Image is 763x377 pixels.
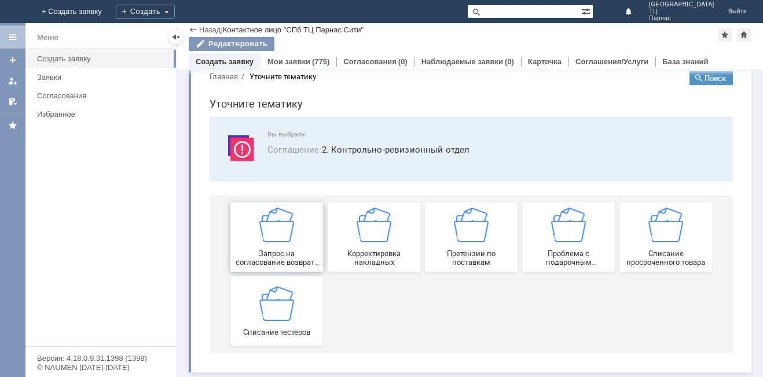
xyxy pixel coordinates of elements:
a: Создать заявку [3,51,22,69]
div: Согласования [37,91,169,100]
h1: Уточните тематику [9,34,533,50]
span: Претензии по поставкам [228,187,314,205]
a: Согласования [32,87,174,105]
a: Согласования [343,57,397,66]
img: getfafe0041f1c547558d014b707d1d9f05 [351,146,386,180]
a: Мои заявки [3,72,22,90]
div: Создать заявку [37,54,169,63]
a: Списание просроченного товара [419,141,512,210]
div: Скрыть меню [169,30,183,44]
div: Заявки [37,73,169,82]
span: Списание просроченного товара [423,187,508,205]
a: Соглашения/Услуги [575,57,648,66]
img: getfafe0041f1c547558d014b707d1d9f05 [156,146,191,180]
a: Корректировка накладных [127,141,220,210]
div: | [221,25,222,34]
div: Избранное [37,110,156,119]
img: getfafe0041f1c547558d014b707d1d9f05 [448,146,483,180]
div: Меню [37,31,58,45]
span: ТЦ [649,8,714,15]
div: (0) [505,57,514,66]
span: Запрос на согласование возврата (д/с или товара) [34,187,119,205]
div: © NAUMEN [DATE]-[DATE] [37,364,164,371]
span: [GEOGRAPHIC_DATA] [649,1,714,8]
div: Контактное лицо "СПб ТЦ Парнас Сити" [223,25,364,34]
a: Мои заявки [267,57,310,66]
span: 2. Контрольно-ревизионный отдел [67,81,519,94]
span: Парнас [649,15,714,22]
div: Добавить в избранное [718,28,732,42]
span: Вы выбрали: [67,69,519,76]
button: Проблема с подарочным сертификатом [322,141,414,210]
div: (775) [312,57,329,66]
span: Проблема с подарочным сертификатом [325,187,411,205]
a: Создать заявку [196,57,254,66]
a: Претензии по поставкам [225,141,317,210]
img: getfafe0041f1c547558d014b707d1d9f05 [59,146,94,180]
span: Списание тестеров [34,265,119,274]
div: Сделать домашней страницей [737,28,751,42]
div: Создать [116,5,175,19]
button: Списание тестеров [30,215,123,284]
span: Корректировка накладных [131,187,217,205]
a: Наблюдаемые заявки [421,57,503,66]
a: Создать заявку [32,50,174,68]
a: Назад [199,25,221,34]
div: Уточните тематику [49,10,116,19]
a: Мои согласования [3,93,22,111]
span: Соглашение : [67,82,122,93]
a: Заявки [32,68,174,86]
button: Поиск [489,9,533,23]
a: Карточка [528,57,562,66]
img: getfafe0041f1c547558d014b707d1d9f05 [59,224,94,258]
span: Расширенный поиск [581,5,593,16]
button: Главная [9,9,38,20]
img: getfafe0041f1c547558d014b707d1d9f05 [254,146,288,180]
img: svg%3E [23,69,58,104]
div: (0) [398,57,408,66]
div: Версия: 4.18.0.9.31.1398 (1398) [37,354,164,362]
a: Запрос на согласование возврата (д/с или товара) [30,141,123,210]
a: База знаний [662,57,708,66]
